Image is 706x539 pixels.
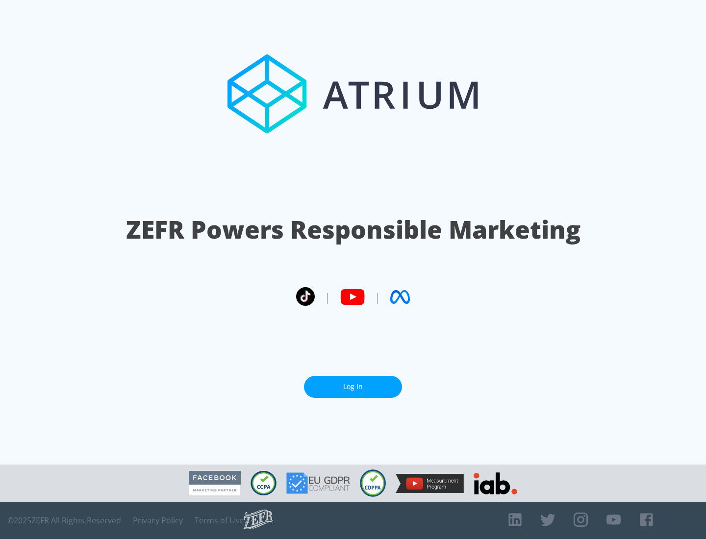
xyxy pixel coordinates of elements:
img: CCPA Compliant [251,471,277,495]
img: YouTube Measurement Program [396,474,464,493]
span: © 2025 ZEFR All Rights Reserved [7,515,121,525]
h1: ZEFR Powers Responsible Marketing [126,213,580,246]
img: GDPR Compliant [286,472,350,494]
a: Terms of Use [195,515,244,525]
img: COPPA Compliant [360,469,386,497]
a: Privacy Policy [133,515,183,525]
span: | [325,290,330,304]
span: | [375,290,380,304]
img: Facebook Marketing Partner [189,471,241,496]
a: Log In [304,376,402,398]
img: IAB [474,472,517,494]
